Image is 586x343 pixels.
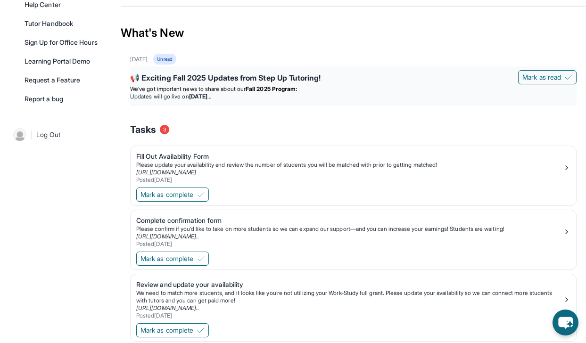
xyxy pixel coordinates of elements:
span: Mark as complete [140,326,193,335]
a: Tutor Handbook [19,15,111,32]
div: We need to match more students, and it looks like you’re not utilizing your Work-Study full grant... [136,289,563,304]
span: Mark as read [522,73,561,82]
a: |Log Out [9,124,111,145]
div: Complete confirmation form [136,216,563,225]
img: Mark as complete [197,255,205,262]
span: Mark as complete [140,190,193,199]
img: Mark as read [565,73,572,81]
div: Fill Out Availability Form [136,152,563,161]
strong: Fall 2025 Program: [246,85,297,92]
a: Sign Up for Office Hours [19,34,111,51]
div: [DATE] [130,56,148,63]
span: Mark as complete [140,254,193,263]
div: Posted [DATE] [136,176,563,184]
a: [URL][DOMAIN_NAME].. [136,304,199,311]
a: Learning Portal Demo [19,53,111,70]
span: 3 [160,125,169,134]
a: [URL][DOMAIN_NAME] [136,169,196,176]
div: Please confirm if you’d like to take on more students so we can expand our support—and you can in... [136,225,563,233]
span: We’ve got important news to share about our [130,85,246,92]
div: What's New [121,12,586,54]
img: user-img [13,128,26,141]
a: Report a bug [19,90,111,107]
a: Complete confirmation formPlease confirm if you’d like to take on more students so we can expand ... [131,210,576,250]
button: Mark as read [518,70,577,84]
div: Unread [153,54,176,65]
div: Posted [DATE] [136,240,563,248]
span: Log Out [36,130,61,139]
button: chat-button [553,310,578,335]
div: Review and update your availability [136,280,563,289]
img: Mark as complete [197,191,205,198]
strong: [DATE] [189,93,211,100]
a: Review and update your availabilityWe need to match more students, and it looks like you’re not u... [131,274,576,321]
span: Tasks [130,123,156,136]
span: | [30,129,33,140]
li: Updates will go live on [130,93,577,100]
img: Mark as complete [197,327,205,334]
div: 📢 Exciting Fall 2025 Updates from Step Up Tutoring! [130,72,577,85]
button: Mark as complete [136,188,209,202]
a: Request a Feature [19,72,111,89]
button: Mark as complete [136,323,209,337]
div: Posted [DATE] [136,312,563,319]
button: Mark as complete [136,252,209,266]
div: Please update your availability and review the number of students you will be matched with prior ... [136,161,563,169]
a: Fill Out Availability FormPlease update your availability and review the number of students you w... [131,146,576,186]
a: [URL][DOMAIN_NAME].. [136,233,199,240]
